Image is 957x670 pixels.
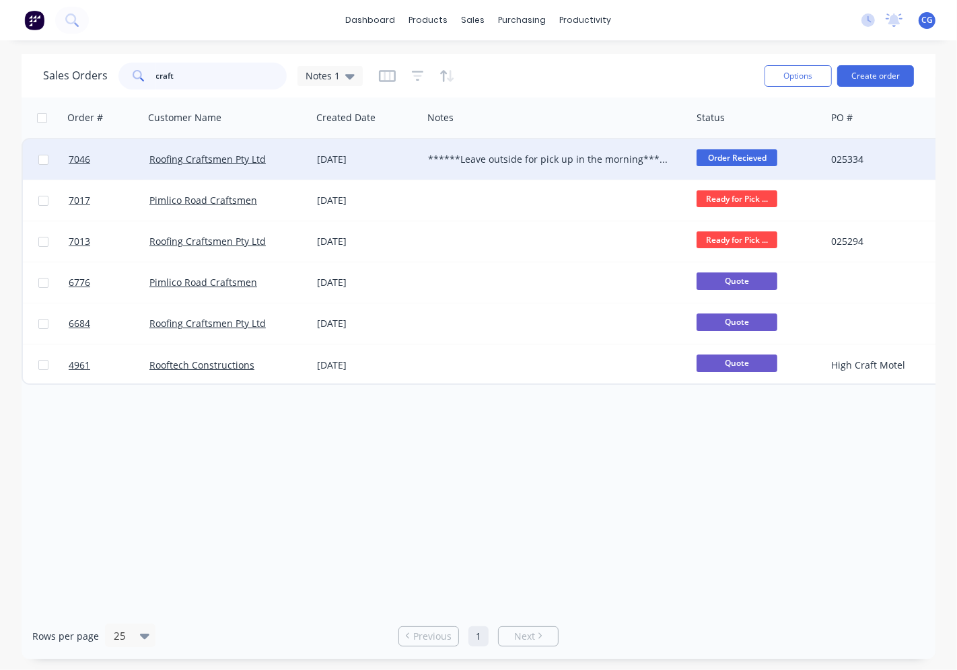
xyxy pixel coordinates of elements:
[69,139,149,180] a: 7046
[339,10,402,30] a: dashboard
[697,190,777,207] span: Ready for Pick ...
[149,153,266,165] a: Roofing Craftsmen Pty Ltd
[69,153,90,166] span: 7046
[413,630,452,643] span: Previous
[514,630,535,643] span: Next
[156,63,287,89] input: Search...
[317,235,417,248] div: [DATE]
[317,194,417,207] div: [DATE]
[553,10,618,30] div: productivity
[317,276,417,289] div: [DATE]
[69,235,90,248] span: 7013
[697,111,725,124] div: Status
[697,272,777,289] span: Quote
[306,69,340,83] span: Notes 1
[697,149,777,166] span: Order Recieved
[69,317,90,330] span: 6684
[697,355,777,371] span: Quote
[69,262,149,303] a: 6776
[831,111,853,124] div: PO #
[149,359,254,371] a: Rooftech Constructions
[921,14,933,26] span: CG
[697,313,777,330] span: Quote
[317,317,417,330] div: [DATE]
[67,111,103,124] div: Order #
[837,65,914,87] button: Create order
[149,317,266,330] a: Roofing Craftsmen Pty Ltd
[148,111,221,124] div: Customer Name
[492,10,553,30] div: purchasing
[316,111,376,124] div: Created Date
[43,69,108,82] h1: Sales Orders
[149,194,257,207] a: Pimlico Road Craftsmen
[765,65,832,87] button: Options
[149,235,266,248] a: Roofing Craftsmen Pty Ltd
[317,153,417,166] div: [DATE]
[149,276,257,289] a: Pimlico Road Craftsmen
[69,180,149,221] a: 7017
[393,626,564,646] ul: Pagination
[69,303,149,344] a: 6684
[499,630,558,643] a: Next page
[455,10,492,30] div: sales
[402,10,455,30] div: products
[427,111,454,124] div: Notes
[69,359,90,372] span: 4961
[69,345,149,385] a: 4961
[69,276,90,289] span: 6776
[24,10,44,30] img: Factory
[697,231,777,248] span: Ready for Pick ...
[69,221,149,262] a: 7013
[399,630,458,643] a: Previous page
[317,359,417,372] div: [DATE]
[468,626,489,646] a: Page 1 is your current page
[32,630,99,643] span: Rows per page
[69,194,90,207] span: 7017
